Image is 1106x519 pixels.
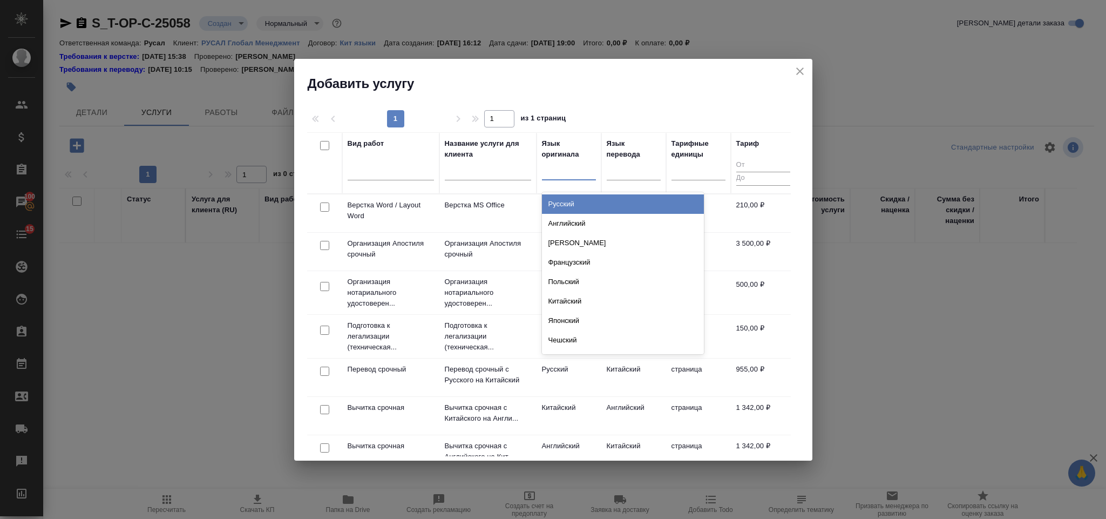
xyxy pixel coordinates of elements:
[542,214,704,233] div: Английский
[542,350,704,369] div: Сербский
[731,359,796,396] td: 955,00 ₽
[736,159,790,172] input: От
[537,397,601,435] td: Китайский
[445,402,531,424] p: Вычитка срочная с Китайского на Англи...
[348,364,434,375] p: Перевод срочный
[445,320,531,353] p: Подготовка к легализации (техническая...
[601,397,666,435] td: Английский
[736,172,790,185] input: До
[521,112,566,127] span: из 1 страниц
[607,138,661,160] div: Язык перевода
[542,194,704,214] div: Русский
[537,274,601,312] td: Не указан
[671,138,725,160] div: Тарифные единицы
[792,63,808,79] button: close
[445,138,531,160] div: Название услуги для клиента
[731,233,796,271] td: 3 500,00 ₽
[537,318,601,355] td: Не указан
[537,435,601,473] td: Английский
[542,311,704,331] div: Японский
[348,402,434,413] p: Вычитка срочная
[445,238,531,260] p: Организация Апостиля срочный
[542,292,704,311] div: Китайский
[542,331,704,350] div: Чешский
[731,274,796,312] td: 500,00 ₽
[666,397,731,435] td: страница
[736,138,759,149] div: Тариф
[537,194,601,232] td: Не указан
[445,441,531,462] p: Вычитка срочная с Английского на Кит...
[445,364,531,386] p: Перевод срочный с Русского на Китайский
[348,441,434,451] p: Вычитка срочная
[537,359,601,396] td: Русский
[542,272,704,292] div: Польский
[445,200,531,211] p: Верстка MS Office
[348,320,434,353] p: Подготовка к легализации (техническая...
[666,359,731,396] td: страница
[601,359,666,396] td: Китайский
[308,75,812,92] h2: Добавить услугу
[731,397,796,435] td: 1 342,00 ₽
[348,138,384,149] div: Вид работ
[542,233,704,253] div: [PERSON_NAME]
[537,233,601,271] td: Не указан
[348,238,434,260] p: Организация Апостиля срочный
[731,194,796,232] td: 210,00 ₽
[348,277,434,309] p: Организация нотариального удостоверен...
[731,318,796,355] td: 150,00 ₽
[601,435,666,473] td: Китайский
[731,435,796,473] td: 1 342,00 ₽
[348,200,434,221] p: Верстка Word / Layout Word
[666,435,731,473] td: страница
[445,277,531,309] p: Организация нотариального удостоверен...
[542,138,596,160] div: Язык оригинала
[542,253,704,272] div: Французский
